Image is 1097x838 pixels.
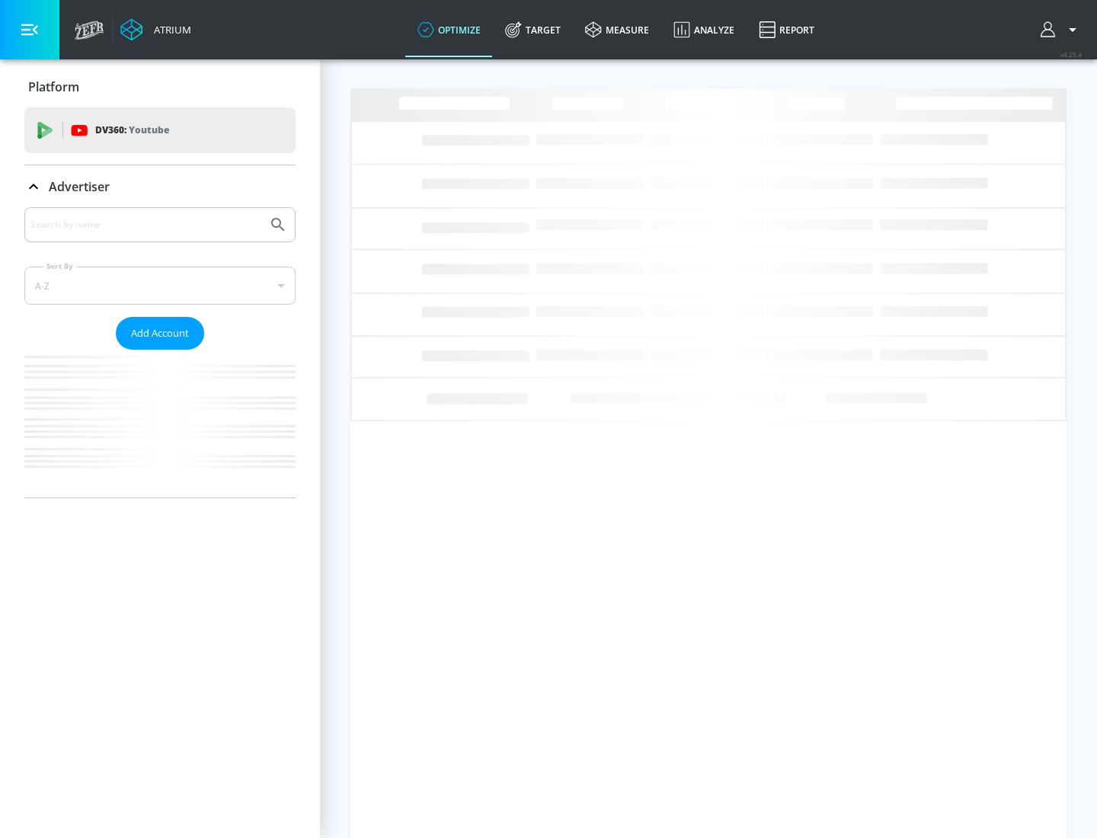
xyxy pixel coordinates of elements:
div: A-Z [24,267,296,305]
button: Add Account [116,317,204,350]
a: Report [747,2,827,57]
input: Search by name [30,215,261,235]
p: Advertiser [49,178,110,195]
a: optimize [405,2,493,57]
a: Atrium [120,18,191,41]
p: Youtube [129,122,169,138]
a: Analyze [661,2,747,57]
div: Platform [24,66,296,108]
span: v 4.25.4 [1060,50,1082,59]
div: Advertiser [24,165,296,208]
p: Platform [28,78,79,95]
a: Target [493,2,573,57]
p: DV360: [95,122,169,139]
span: Add Account [131,325,189,342]
div: Advertiser [24,207,296,497]
nav: list of Advertiser [24,350,296,497]
div: DV360: Youtube [24,107,296,153]
a: measure [573,2,661,57]
div: Atrium [148,23,191,37]
label: Sort By [43,261,76,271]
